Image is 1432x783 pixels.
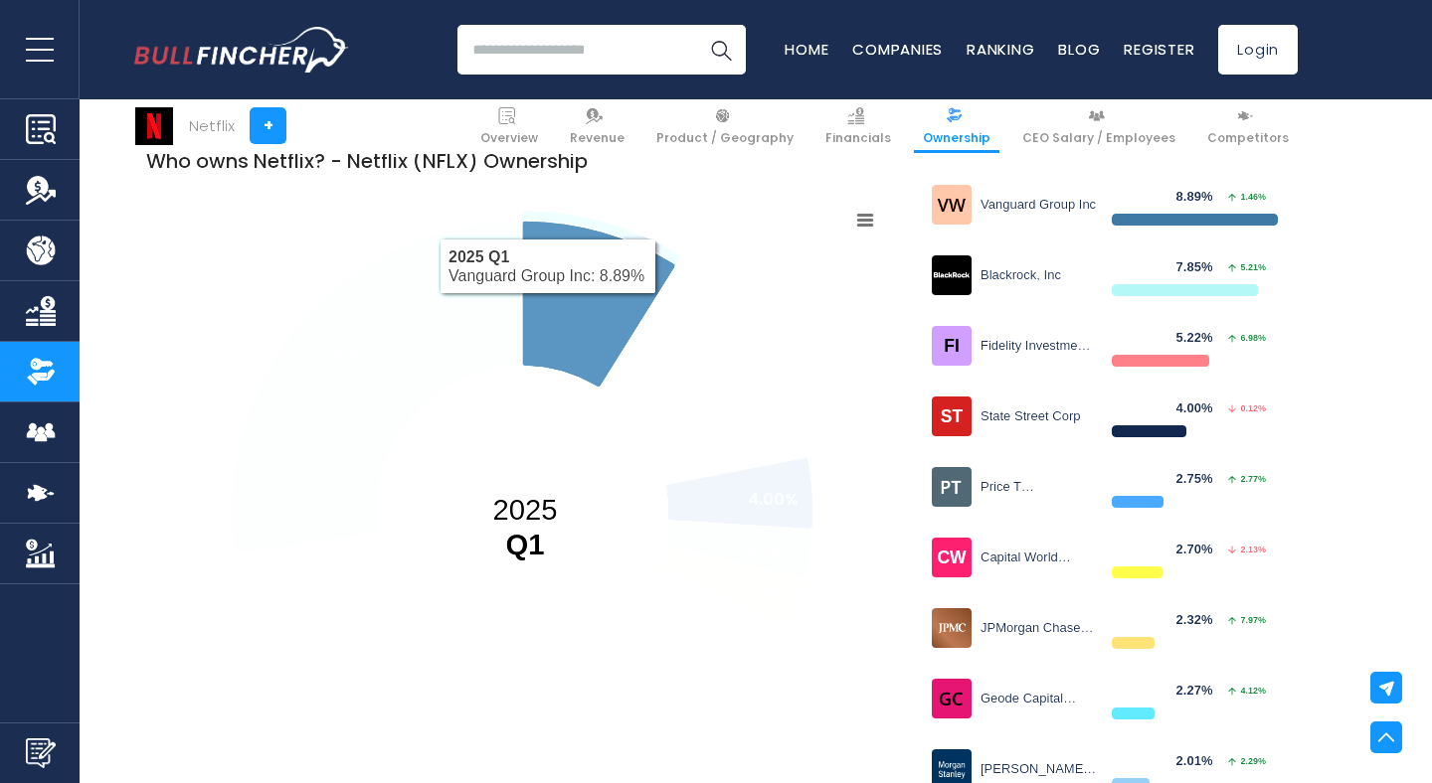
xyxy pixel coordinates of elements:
div: Price T [PERSON_NAME] Associates Inc [981,479,1097,496]
div: Blackrock, Inc [981,267,1097,284]
a: Companies [852,39,943,60]
div: 7.85% [1176,259,1225,276]
div: [PERSON_NAME] [PERSON_NAME] [981,761,1097,778]
div: Vanguard Group Inc [981,197,1097,214]
a: Home [785,39,828,60]
text: 2025 [492,493,557,560]
div: State Street Corp [981,408,1097,425]
span: 1.46% [1228,193,1266,202]
a: Competitors [1198,99,1298,154]
div: 5.22% [1176,330,1225,347]
a: Ownership [914,99,999,154]
a: Product / Geography [647,99,803,154]
span: 7.97% [1228,616,1266,625]
a: Ranking [967,39,1034,60]
text: 2.27% [703,650,751,673]
div: 2.01% [1176,753,1225,770]
div: Fidelity Investments (FMR) [981,338,1097,355]
text: 5.22% [734,417,782,440]
span: Product / Geography [656,130,794,146]
div: 8.89% [1176,189,1225,206]
text: 4.00% [748,488,799,511]
span: 2.29% [1228,757,1266,766]
a: + [250,108,286,145]
span: Revenue [570,130,625,146]
span: 5.21% [1228,263,1266,272]
text: 2.01% [683,677,728,700]
span: Competitors [1207,130,1289,146]
a: Register [1124,39,1194,60]
button: Search [696,25,746,75]
div: 2.75% [1176,471,1225,488]
a: Revenue [561,99,633,154]
img: Ownership [26,357,56,387]
span: 6.98% [1228,334,1266,343]
span: Financials [825,130,891,146]
div: 4.00% [1176,400,1225,417]
span: 0.12% [1228,404,1266,413]
span: 2.13% [1228,546,1266,554]
a: Go to homepage [134,27,348,73]
a: Login [1218,25,1298,75]
div: JPMorgan Chase & CO [981,620,1097,637]
text: 2.32% [722,619,770,642]
div: 2.70% [1176,542,1225,558]
div: Geode Capital Management, LLC [981,691,1097,707]
a: Overview [471,99,547,154]
span: Overview [480,130,538,146]
img: Bullfincher logo [134,27,349,73]
span: CEO Salary / Employees [1022,130,1175,146]
div: 2.27% [1176,683,1225,700]
text: 33.12% [402,737,455,760]
text: 7.85% [679,330,727,353]
span: 4.12% [1228,687,1266,696]
text: 27.35% [303,340,361,363]
div: Netflix [189,115,235,138]
tspan: Q1 [505,528,544,560]
a: CEO Salary / Employees [1013,99,1184,154]
a: Blog [1058,39,1100,60]
span: Ownership [923,130,990,146]
span: 2.77% [1228,475,1266,484]
img: NFLX logo [135,107,173,145]
text: 2.75% [747,542,795,564]
div: 2.32% [1176,612,1225,629]
h1: Who owns Netflix? - Netflix (NFLX) Ownership [134,134,910,188]
text: 8.89% [568,262,616,285]
text: 2.70% [737,583,786,606]
div: Capital World Investors [981,549,1097,566]
a: Financials [816,99,900,154]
